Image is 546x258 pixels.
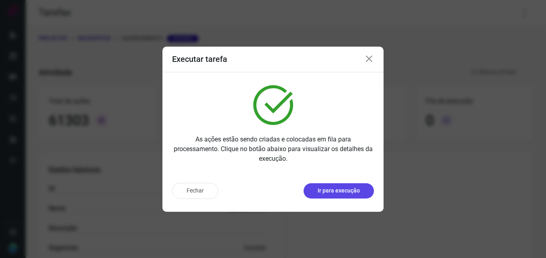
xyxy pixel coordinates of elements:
h3: Executar tarefa [172,54,227,64]
button: Ir para execução [304,183,374,199]
p: Ir para execução [318,186,360,195]
img: verified.svg [253,85,293,125]
p: As ações estão sendo criadas e colocadas em fila para processamento. Clique no botão abaixo para ... [172,135,374,164]
button: Fechar [172,183,218,199]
